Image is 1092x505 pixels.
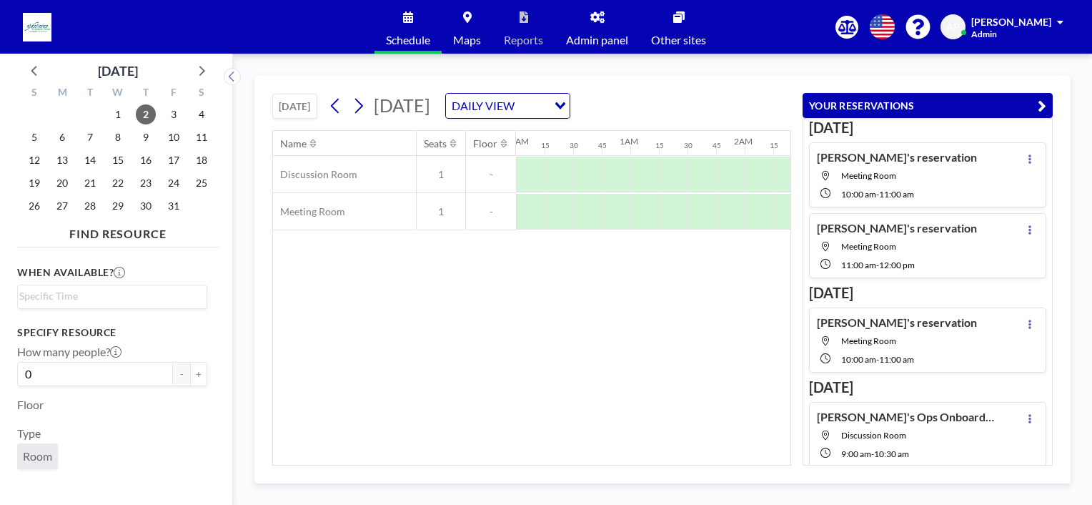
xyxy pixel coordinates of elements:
div: S [21,84,49,103]
button: + [190,362,207,386]
label: Type [17,426,41,441]
div: M [49,84,76,103]
span: - [876,354,879,365]
span: Friday, October 10, 2025 [164,127,184,147]
button: - [173,362,190,386]
img: organization-logo [23,13,51,41]
span: Schedule [386,34,430,46]
span: Thursday, October 23, 2025 [136,173,156,193]
div: 15 [541,141,550,150]
label: How many people? [17,345,121,359]
span: Friday, October 31, 2025 [164,196,184,216]
span: Discussion Room [273,168,357,181]
div: 45 [598,141,607,150]
h4: FIND RESOURCE [17,221,219,241]
span: Saturday, October 18, 2025 [192,150,212,170]
span: Sunday, October 19, 2025 [24,173,44,193]
span: Tuesday, October 7, 2025 [80,127,100,147]
div: 30 [570,141,578,150]
div: 15 [655,141,664,150]
span: 10:00 AM [841,354,876,365]
div: [DATE] [98,61,138,81]
div: 1AM [620,136,638,147]
span: Friday, October 3, 2025 [164,104,184,124]
span: 10:00 AM [841,189,876,200]
div: 45 [713,141,721,150]
span: Wednesday, October 15, 2025 [108,150,128,170]
h3: Specify resource [17,326,207,339]
div: Floor [473,137,497,150]
span: Meeting Room [841,170,896,181]
span: Maps [453,34,481,46]
div: Seats [424,137,447,150]
span: Tuesday, October 14, 2025 [80,150,100,170]
span: Saturday, October 25, 2025 [192,173,212,193]
div: Search for option [18,285,207,307]
h4: [PERSON_NAME]'s Ops Onboarding [817,410,996,424]
span: 12:00 PM [879,260,915,270]
div: W [104,84,132,103]
h3: [DATE] [809,119,1046,137]
label: Floor [17,398,44,412]
span: 9:00 AM [841,448,871,459]
div: 2AM [734,136,753,147]
span: 11:00 AM [879,354,914,365]
span: 11:00 AM [841,260,876,270]
span: Tuesday, October 21, 2025 [80,173,100,193]
span: Thursday, October 30, 2025 [136,196,156,216]
span: 1 [417,168,465,181]
h4: [PERSON_NAME]'s reservation [817,150,977,165]
span: 1 [417,205,465,218]
span: Thursday, October 16, 2025 [136,150,156,170]
span: Wednesday, October 29, 2025 [108,196,128,216]
h3: [DATE] [809,284,1046,302]
h4: [PERSON_NAME]'s reservation [817,315,977,330]
span: - [876,260,879,270]
div: 30 [684,141,693,150]
span: AP [946,21,960,34]
span: [DATE] [374,94,430,116]
span: DAILY VIEW [449,97,517,115]
input: Search for option [519,97,546,115]
div: F [159,84,187,103]
h3: [DATE] [809,378,1046,396]
span: Saturday, October 11, 2025 [192,127,212,147]
span: Other sites [651,34,706,46]
div: T [76,84,104,103]
span: Saturday, October 4, 2025 [192,104,212,124]
span: Admin [971,29,997,39]
span: Tuesday, October 28, 2025 [80,196,100,216]
div: 12AM [505,136,529,147]
h4: [PERSON_NAME]'s reservation [817,221,977,235]
input: Search for option [19,288,199,304]
span: - [466,205,516,218]
span: Discussion Room [841,430,906,441]
span: Meeting Room [841,241,896,252]
span: Wednesday, October 1, 2025 [108,104,128,124]
span: Friday, October 17, 2025 [164,150,184,170]
span: [PERSON_NAME] [971,16,1051,28]
span: Monday, October 27, 2025 [52,196,72,216]
span: Friday, October 24, 2025 [164,173,184,193]
span: 10:30 AM [874,448,909,459]
span: Thursday, October 9, 2025 [136,127,156,147]
span: - [466,168,516,181]
div: Name [280,137,307,150]
span: - [876,189,879,200]
span: Reports [504,34,543,46]
span: - [871,448,874,459]
span: Sunday, October 12, 2025 [24,150,44,170]
span: Sunday, October 26, 2025 [24,196,44,216]
div: Search for option [446,94,570,118]
span: Meeting Room [273,205,345,218]
span: Wednesday, October 22, 2025 [108,173,128,193]
span: 11:00 AM [879,189,914,200]
span: Wednesday, October 8, 2025 [108,127,128,147]
button: [DATE] [272,94,317,119]
span: Monday, October 6, 2025 [52,127,72,147]
span: Sunday, October 5, 2025 [24,127,44,147]
button: YOUR RESERVATIONS [803,93,1053,118]
span: Meeting Room [841,335,896,346]
span: Admin panel [566,34,628,46]
span: Thursday, October 2, 2025 [136,104,156,124]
